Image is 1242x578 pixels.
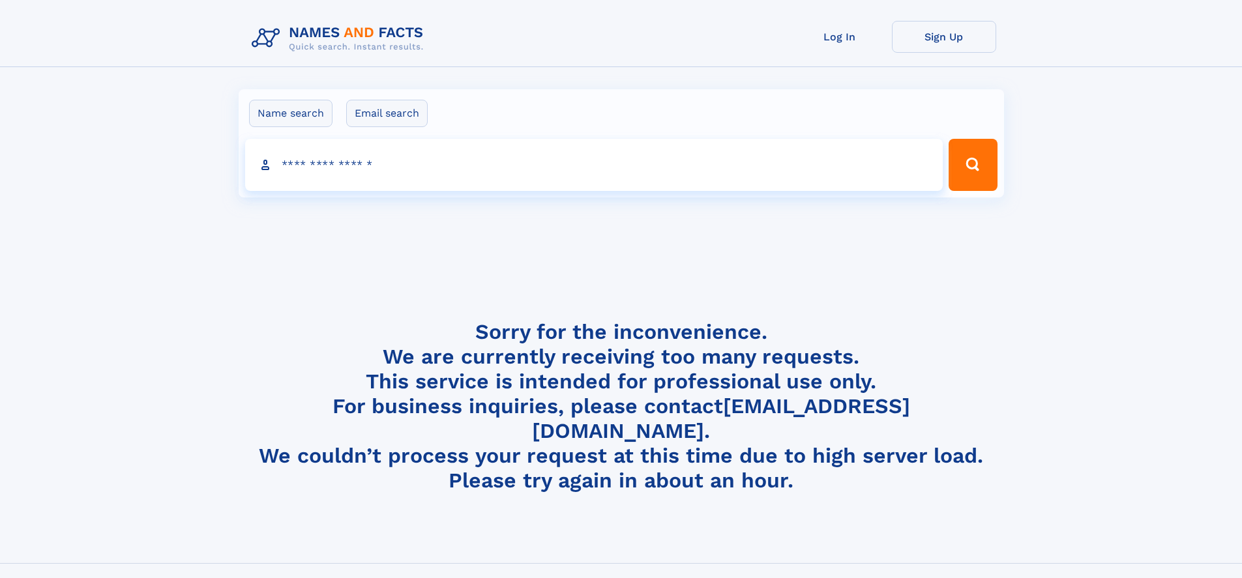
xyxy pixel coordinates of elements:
[346,100,428,127] label: Email search
[949,139,997,191] button: Search Button
[532,394,910,443] a: [EMAIL_ADDRESS][DOMAIN_NAME]
[246,21,434,56] img: Logo Names and Facts
[245,139,943,191] input: search input
[246,319,996,493] h4: Sorry for the inconvenience. We are currently receiving too many requests. This service is intend...
[249,100,333,127] label: Name search
[788,21,892,53] a: Log In
[892,21,996,53] a: Sign Up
